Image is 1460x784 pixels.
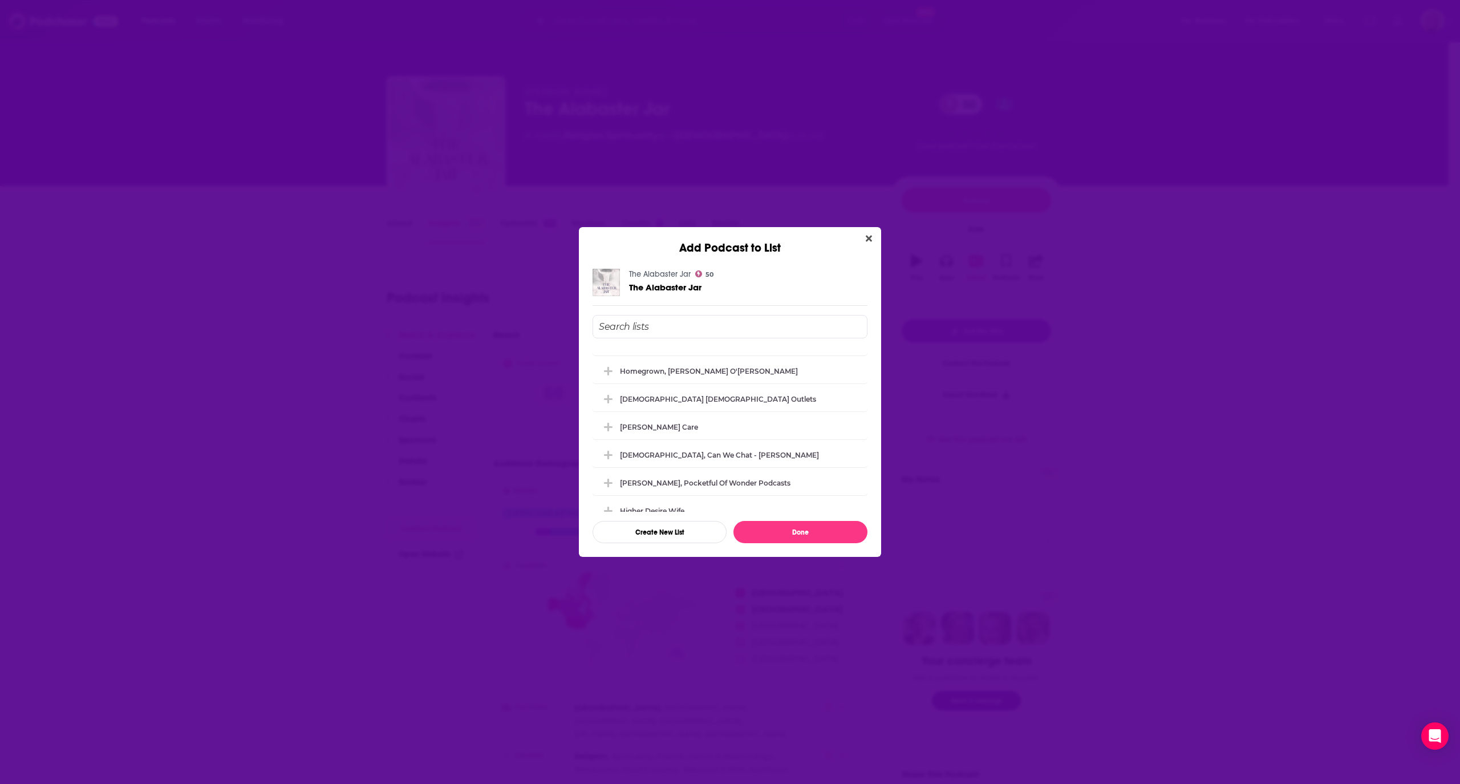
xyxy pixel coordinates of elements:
div: Higher Desire Wife [620,507,684,515]
div: Homegrown, [PERSON_NAME] O'[PERSON_NAME] [620,367,798,375]
button: Create New List [593,521,727,543]
div: [PERSON_NAME] Care [620,423,698,431]
div: Add Podcast To List [593,315,867,543]
div: Dykes, Pocketful of Wonder podcasts [593,470,867,495]
a: 50 [695,270,713,277]
span: The Alabaster Jar [629,282,701,293]
div: Foster Care [593,414,867,439]
div: [PERSON_NAME], Pocketful of Wonder podcasts [620,479,790,487]
div: Homegrown, Amber O'Neal Johnston [593,358,867,383]
a: The Alabaster Jar [629,282,701,292]
input: Search lists [593,315,867,338]
button: Close [861,232,877,246]
a: The Alabaster Jar [629,269,691,279]
button: Done [733,521,867,543]
div: [DEMOGRAPHIC_DATA] [DEMOGRAPHIC_DATA] Outlets [620,395,816,403]
div: [DEMOGRAPHIC_DATA], Can We Chat - [PERSON_NAME] [620,451,819,459]
div: Higher Desire Wife [593,498,867,523]
span: 50 [705,272,713,277]
div: Add Podcast to List [579,227,881,255]
img: The Alabaster Jar [593,269,620,296]
div: African American Christian Outlets [593,386,867,411]
div: Open Intercom Messenger [1421,722,1449,750]
div: God, Can We Chat - Niki Hardy [593,442,867,467]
